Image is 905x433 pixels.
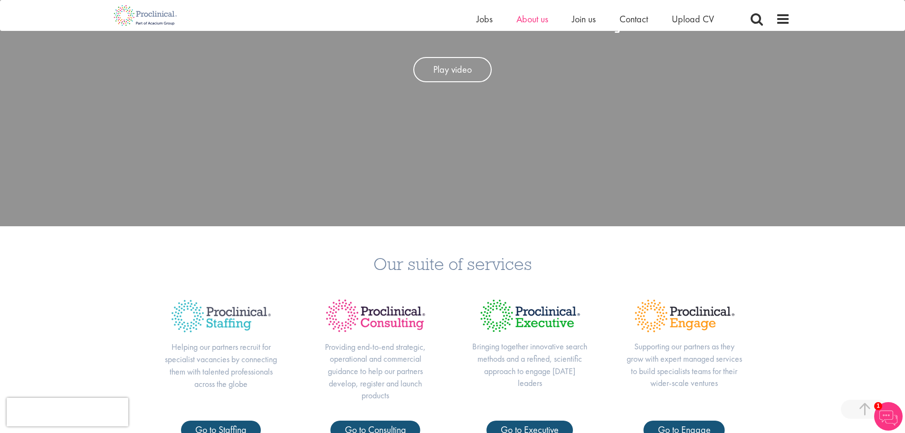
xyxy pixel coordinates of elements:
p: Providing end-to-end strategic, operational and commercial guidance to help our partners develop,... [317,341,434,402]
span: 1 [874,402,882,410]
a: Jobs [476,13,493,25]
img: Proclinical Title [472,291,588,340]
p: Supporting our partners as they grow with expert managed services to build specialists teams for ... [626,340,743,389]
p: Bringing together innovative search methods and a refined, scientific approach to engage [DATE] l... [472,340,588,389]
a: Play video [413,57,492,82]
img: Proclinical Title [626,291,743,340]
h3: Our suite of services [7,255,898,272]
iframe: reCAPTCHA [7,398,128,426]
img: Chatbot [874,402,903,431]
a: Join us [572,13,596,25]
a: Upload CV [672,13,714,25]
a: About us [516,13,548,25]
img: Proclinical Title [163,291,279,341]
img: Proclinical Title [317,291,434,340]
p: Helping our partners recruit for specialist vacancies by connecting them with talented profession... [163,341,279,390]
a: Contact [619,13,648,25]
